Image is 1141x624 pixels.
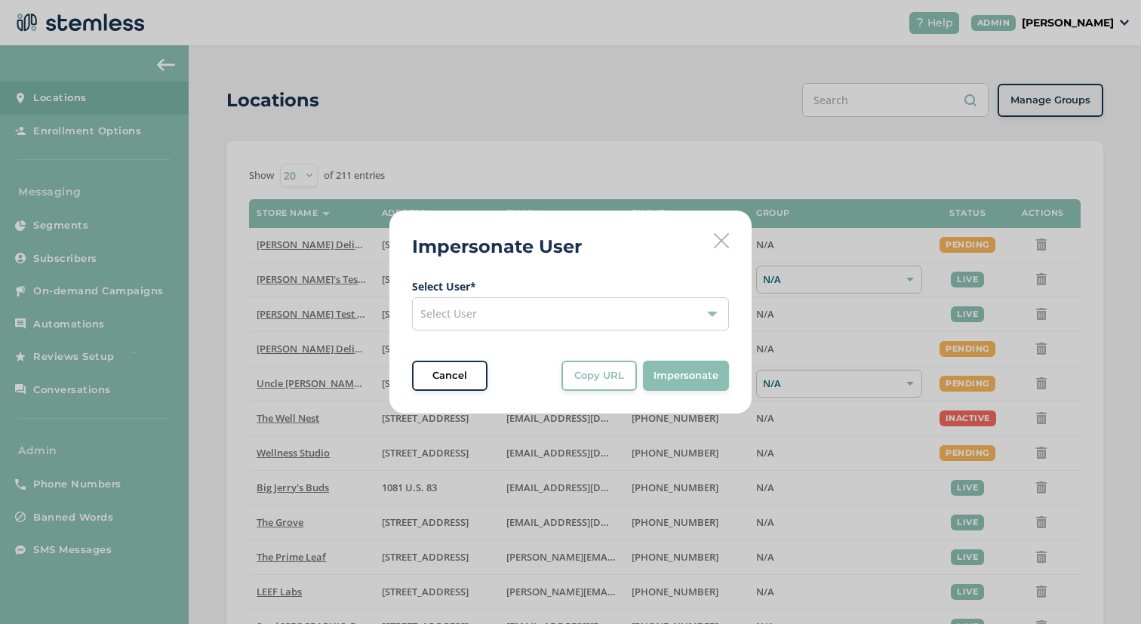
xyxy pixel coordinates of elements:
[654,368,718,383] span: Impersonate
[432,368,467,383] span: Cancel
[412,361,487,391] button: Cancel
[1066,552,1141,624] iframe: Chat Widget
[643,361,729,391] button: Impersonate
[420,306,477,321] span: Select User
[574,368,624,383] span: Copy URL
[412,233,582,260] h2: Impersonate User
[412,278,729,294] label: Select User
[561,361,637,391] button: Copy URL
